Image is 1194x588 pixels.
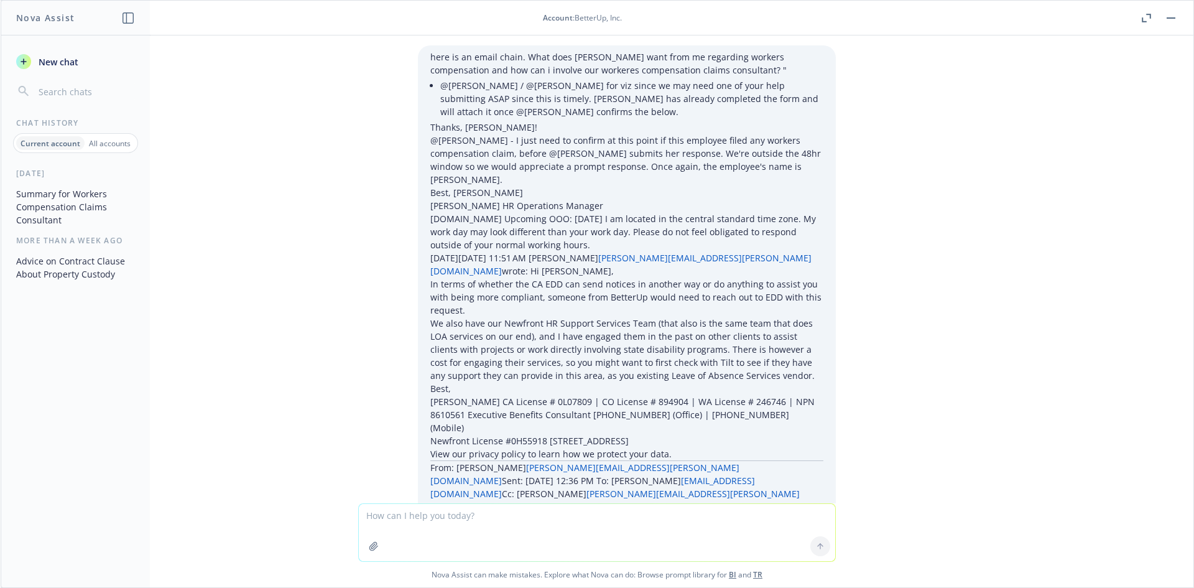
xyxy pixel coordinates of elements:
p: All accounts [89,138,131,149]
p: Best, [430,382,823,395]
span: Nova Assist can make mistakes. Explore what Nova can do: Browse prompt library for and [6,562,1188,587]
p: [DOMAIN_NAME] Upcoming OOO: [DATE] I am located in the central standard time zone. My work day ma... [430,212,823,251]
p: @[PERSON_NAME] - I just need to confirm at this point if this employee filed any workers compensa... [430,134,823,186]
p: View our privacy policy to learn how we protect your data. [430,447,823,460]
a: [PERSON_NAME][EMAIL_ADDRESS][PERSON_NAME][DOMAIN_NAME] [430,488,800,513]
p: Best, [PERSON_NAME] [430,186,823,199]
a: BI [729,569,736,580]
p: here is an email chain. What does [PERSON_NAME] want from me regarding workers compensation and h... [430,50,823,77]
p: In terms of whether the CA EDD can send notices in another way or do anything to assist you with ... [430,278,823,317]
p: We also have our Newfront HR Support Services Team (that also is the same team that does LOA serv... [430,317,823,382]
p: Current account [21,138,80,149]
h1: Nova Assist [16,11,75,24]
p: From: [PERSON_NAME] Sent: [DATE] 12:36 PM To: [PERSON_NAME] Cc: [PERSON_NAME] ; [PERSON_NAME] ; [... [430,461,823,553]
a: TR [753,569,762,580]
span: New chat [36,55,78,68]
div: Chat History [1,118,150,128]
p: Newfront License #0H55918 [STREET_ADDRESS] [430,434,823,447]
div: More than a week ago [1,235,150,246]
a: [PERSON_NAME][EMAIL_ADDRESS][PERSON_NAME][DOMAIN_NAME] [430,252,812,277]
a: [PERSON_NAME][EMAIL_ADDRESS][PERSON_NAME][DOMAIN_NAME] [430,462,739,487]
a: [EMAIL_ADDRESS][PERSON_NAME][DOMAIN_NAME] [576,501,792,513]
span: Account [543,12,573,23]
p: Thanks, [PERSON_NAME]! [430,121,823,134]
div: : BetterUp, Inc. [543,12,622,23]
div: [DATE] [1,168,150,179]
li: @[PERSON_NAME] / @[PERSON_NAME] for viz since we may need one of your help submitting ASAP since ... [440,77,823,121]
input: Search chats [36,83,135,100]
button: Advice on Contract Clause About Property Custody [11,251,140,284]
button: New chat [11,50,140,73]
button: Summary for Workers Compensation Claims Consultant [11,184,140,230]
p: [PERSON_NAME] HR Operations Manager [430,199,823,212]
p: [DATE][DATE] 11:51 AM [PERSON_NAME] wrote: Hi [PERSON_NAME], [430,251,823,278]
p: [PERSON_NAME] CA License # 0L07809 | CO License # 894904 | WA License # 246746 | NPN 8610561 Exec... [430,395,823,434]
